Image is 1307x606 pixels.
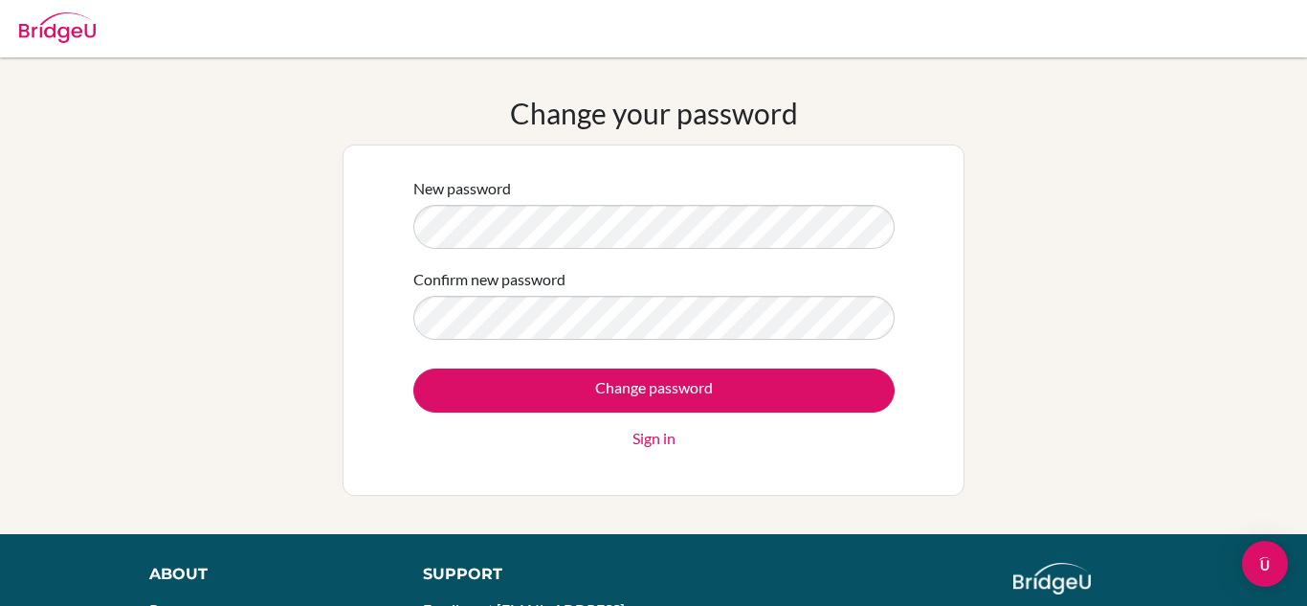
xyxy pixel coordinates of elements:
[413,177,511,200] label: New password
[1242,541,1288,587] div: Open Intercom Messenger
[632,427,676,450] a: Sign in
[413,268,565,291] label: Confirm new password
[149,563,380,586] div: About
[423,563,634,586] div: Support
[510,96,798,130] h1: Change your password
[413,369,895,413] input: Change password
[1013,563,1091,595] img: logo_white@2x-f4f0deed5e89b7ecb1c2cc34c3e3d731f90f0f143d5ea2071677605dd97b5244.png
[19,12,96,43] img: Bridge-U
